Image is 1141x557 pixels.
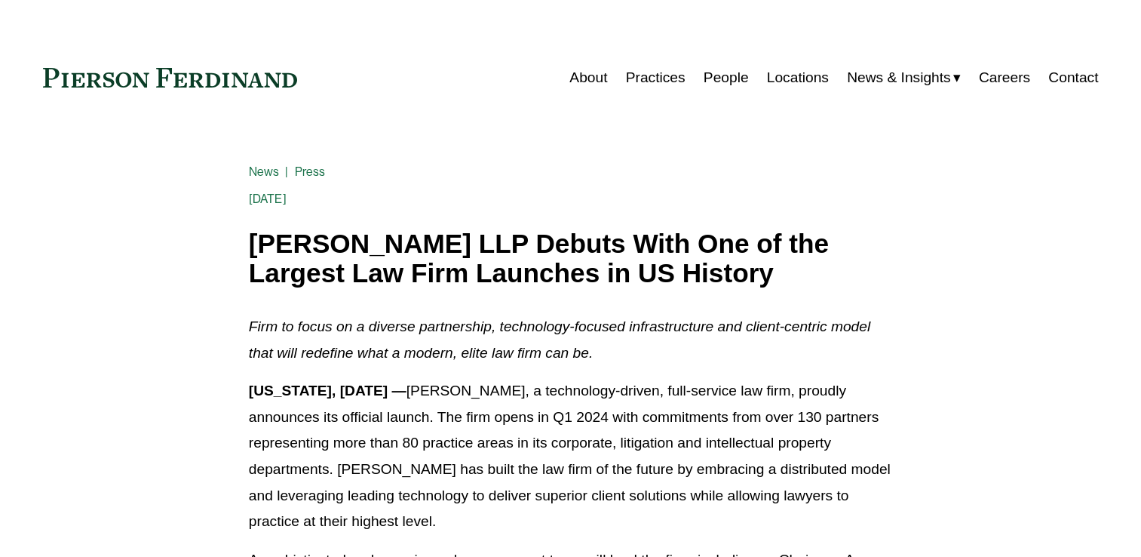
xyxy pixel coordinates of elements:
a: Press [295,165,326,179]
h1: [PERSON_NAME] LLP Debuts With One of the Largest Law Firm Launches in US History [249,229,892,288]
a: Locations [767,63,829,92]
em: Firm to focus on a diverse partnership, technology-focused infrastructure and client-centric mode... [249,319,875,361]
strong: [US_STATE], [DATE] — [249,383,406,399]
a: About [569,63,607,92]
p: [PERSON_NAME], a technology-driven, full-service law firm, proudly announces its official launch.... [249,378,892,534]
a: Careers [979,63,1030,92]
span: [DATE] [249,192,287,206]
a: People [704,63,749,92]
a: Contact [1048,63,1098,92]
a: News [249,165,280,179]
a: folder dropdown [847,63,961,92]
span: News & Insights [847,65,951,91]
a: Practices [626,63,686,92]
